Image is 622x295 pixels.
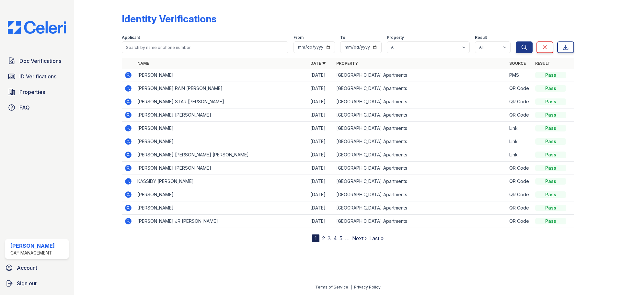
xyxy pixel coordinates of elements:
[369,235,384,242] a: Last »
[334,108,507,122] td: [GEOGRAPHIC_DATA] Apartments
[507,69,533,82] td: PMS
[122,13,216,25] div: Identity Verifications
[334,122,507,135] td: [GEOGRAPHIC_DATA] Apartments
[135,215,308,228] td: [PERSON_NAME] JR [PERSON_NAME]
[535,218,566,224] div: Pass
[135,201,308,215] td: [PERSON_NAME]
[535,178,566,185] div: Pass
[340,235,342,242] a: 5
[17,279,37,287] span: Sign out
[334,215,507,228] td: [GEOGRAPHIC_DATA] Apartments
[308,201,334,215] td: [DATE]
[122,41,288,53] input: Search by name or phone number
[507,175,533,188] td: QR Code
[137,61,149,66] a: Name
[135,175,308,188] td: KASSIDY [PERSON_NAME]
[351,285,352,289] div: |
[19,73,56,80] span: ID Verifications
[308,148,334,162] td: [DATE]
[17,264,37,272] span: Account
[135,82,308,95] td: [PERSON_NAME] RAIN [PERSON_NAME]
[135,148,308,162] td: [PERSON_NAME] [PERSON_NAME] [PERSON_NAME]
[352,235,367,242] a: Next ›
[3,21,71,34] img: CE_Logo_Blue-a8612792a0a2168367f1c8372b55b34899dd931a85d93a1a3d3e32e68fde9ad4.png
[19,57,61,65] span: Doc Verifications
[308,215,334,228] td: [DATE]
[334,148,507,162] td: [GEOGRAPHIC_DATA] Apartments
[3,261,71,274] a: Account
[122,35,140,40] label: Applicant
[354,285,381,289] a: Privacy Policy
[535,112,566,118] div: Pass
[475,35,487,40] label: Result
[535,191,566,198] div: Pass
[507,201,533,215] td: QR Code
[334,69,507,82] td: [GEOGRAPHIC_DATA] Apartments
[310,61,326,66] a: Date ▼
[315,285,348,289] a: Terms of Service
[334,175,507,188] td: [GEOGRAPHIC_DATA] Apartments
[507,135,533,148] td: Link
[334,135,507,148] td: [GEOGRAPHIC_DATA] Apartments
[334,201,507,215] td: [GEOGRAPHIC_DATA] Apartments
[308,69,334,82] td: [DATE]
[387,35,404,40] label: Property
[334,95,507,108] td: [GEOGRAPHIC_DATA] Apartments
[535,165,566,171] div: Pass
[294,35,304,40] label: From
[135,188,308,201] td: [PERSON_NAME]
[135,69,308,82] td: [PERSON_NAME]
[308,95,334,108] td: [DATE]
[5,70,69,83] a: ID Verifications
[135,162,308,175] td: [PERSON_NAME] [PERSON_NAME]
[19,88,45,96] span: Properties
[333,235,337,242] a: 4
[5,85,69,98] a: Properties
[135,122,308,135] td: [PERSON_NAME]
[509,61,526,66] a: Source
[308,175,334,188] td: [DATE]
[334,82,507,95] td: [GEOGRAPHIC_DATA] Apartments
[10,242,55,250] div: [PERSON_NAME]
[10,250,55,256] div: CAF Management
[345,234,350,242] span: …
[308,162,334,175] td: [DATE]
[19,104,30,111] span: FAQ
[135,95,308,108] td: [PERSON_NAME] STAR [PERSON_NAME]
[535,72,566,78] div: Pass
[308,135,334,148] td: [DATE]
[308,188,334,201] td: [DATE]
[328,235,331,242] a: 3
[336,61,358,66] a: Property
[535,98,566,105] div: Pass
[507,95,533,108] td: QR Code
[334,188,507,201] td: [GEOGRAPHIC_DATA] Apartments
[507,162,533,175] td: QR Code
[535,85,566,92] div: Pass
[507,122,533,135] td: Link
[340,35,345,40] label: To
[5,101,69,114] a: FAQ
[135,108,308,122] td: [PERSON_NAME] [PERSON_NAME]
[507,188,533,201] td: QR Code
[535,205,566,211] div: Pass
[5,54,69,67] a: Doc Verifications
[308,108,334,122] td: [DATE]
[135,135,308,148] td: [PERSON_NAME]
[507,215,533,228] td: QR Code
[308,82,334,95] td: [DATE]
[312,234,319,242] div: 1
[535,152,566,158] div: Pass
[507,148,533,162] td: Link
[308,122,334,135] td: [DATE]
[334,162,507,175] td: [GEOGRAPHIC_DATA] Apartments
[535,61,550,66] a: Result
[3,277,71,290] a: Sign out
[535,138,566,145] div: Pass
[322,235,325,242] a: 2
[507,82,533,95] td: QR Code
[535,125,566,131] div: Pass
[507,108,533,122] td: QR Code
